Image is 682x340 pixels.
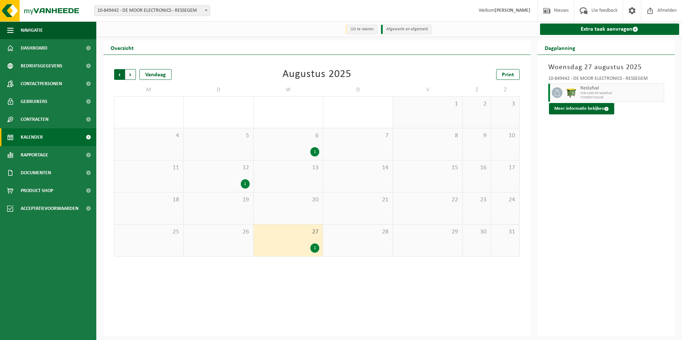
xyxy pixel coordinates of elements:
[549,103,614,114] button: Meer informatie bekijken
[540,24,680,35] a: Extra taak aanvragen
[184,83,253,96] td: D
[95,6,210,16] span: 10-849442 - DE MOOR ELECTRONICS - RESSEGEM
[381,25,432,34] li: Afgewerkt en afgemeld
[254,83,323,96] td: W
[495,132,516,140] span: 10
[397,100,459,108] span: 1
[580,86,662,91] span: Restafval
[114,83,184,96] td: M
[495,196,516,204] span: 24
[241,179,250,189] div: 1
[187,228,249,236] span: 26
[538,41,582,55] h2: Dagplanning
[327,164,389,172] span: 14
[94,5,210,16] span: 10-849442 - DE MOOR ELECTRONICS - RESSEGEM
[21,146,48,164] span: Rapportage
[397,164,459,172] span: 15
[502,72,514,78] span: Print
[466,228,487,236] span: 30
[114,69,125,80] span: Vorige
[495,228,516,236] span: 31
[466,164,487,172] span: 16
[496,69,520,80] a: Print
[187,164,249,172] span: 12
[548,76,665,83] div: 10-849442 - DE MOOR ELECTRONICS - RESSEGEM
[463,83,491,96] td: Z
[21,57,62,75] span: Bedrijfsgegevens
[566,87,577,98] img: WB-1100-HPE-GN-50
[327,132,389,140] span: 7
[118,164,180,172] span: 11
[187,196,249,204] span: 19
[118,132,180,140] span: 4
[397,196,459,204] span: 22
[21,182,53,200] span: Product Shop
[323,83,393,96] td: D
[257,132,319,140] span: 6
[103,41,141,55] h2: Overzicht
[310,147,319,156] div: 1
[283,69,351,80] div: Augustus 2025
[257,164,319,172] span: 13
[21,128,43,146] span: Kalender
[257,196,319,204] span: 20
[548,62,665,73] h3: Woensdag 27 augustus 2025
[397,228,459,236] span: 29
[495,164,516,172] span: 17
[21,39,47,57] span: Dashboard
[257,228,319,236] span: 27
[327,196,389,204] span: 21
[491,83,520,96] td: Z
[21,93,47,110] span: Gebruikers
[310,243,319,253] div: 1
[139,69,172,80] div: Vandaag
[21,200,78,217] span: Acceptatievoorwaarden
[118,228,180,236] span: 25
[580,91,662,96] span: WB-1100-HP restafval
[495,100,516,108] span: 3
[466,196,487,204] span: 23
[466,100,487,108] span: 2
[187,132,249,140] span: 5
[580,96,662,100] span: T250001716236
[118,196,180,204] span: 18
[345,25,377,34] li: Uit te voeren
[125,69,136,80] span: Volgende
[393,83,463,96] td: V
[21,164,51,182] span: Documenten
[495,8,530,13] strong: [PERSON_NAME]
[21,75,62,93] span: Contactpersonen
[21,21,43,39] span: Navigatie
[327,228,389,236] span: 28
[397,132,459,140] span: 8
[21,110,49,128] span: Contracten
[466,132,487,140] span: 9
